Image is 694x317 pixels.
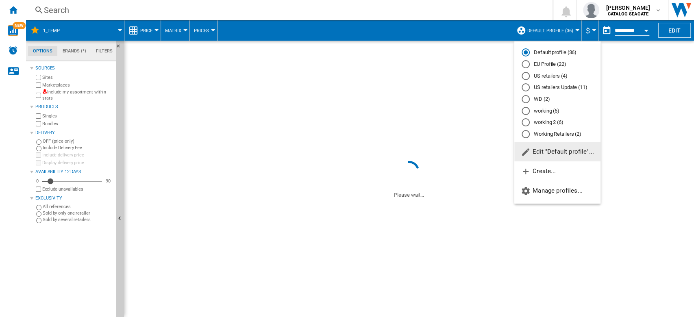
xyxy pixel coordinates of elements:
[521,167,556,175] span: Create...
[522,107,593,115] md-radio-button: working (6)
[522,72,593,80] md-radio-button: US retailers (4)
[522,119,593,126] md-radio-button: working 2 (6)
[521,187,583,194] span: Manage profiles...
[522,61,593,68] md-radio-button: EU Profile (22)
[522,130,593,138] md-radio-button: Working Retailers (2)
[522,84,593,91] md-radio-button: US retailers Update (11)
[522,49,593,56] md-radio-button: Default profile (36)
[522,96,593,103] md-radio-button: WD (2)
[521,148,594,155] span: Edit "Default profile"...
